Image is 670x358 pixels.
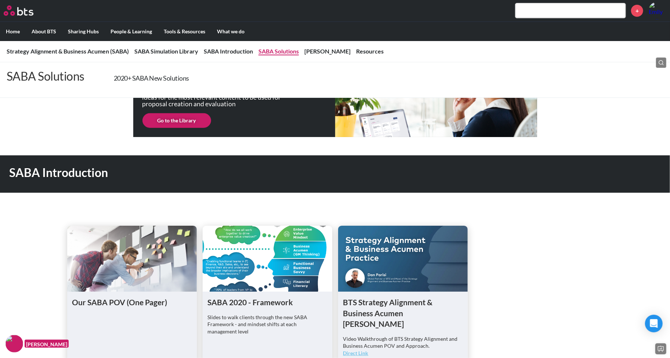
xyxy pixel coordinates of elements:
[649,2,666,19] img: Emily Crowe
[208,297,327,307] h1: SABA 2020 - Framework
[343,335,463,357] p: Video Walkthrough of BTS Strategy Alignment and Business Acumen POV and Approach.
[204,48,253,55] a: SABA Introduction
[645,315,663,332] div: Open Intercom Messenger
[343,350,369,356] a: Direct Link
[208,314,327,335] p: Slides to walk clients through the new SABA Framework - and mindset shifts at each management level
[7,48,129,55] a: Strategy Alignment & Business Acumen (SABA)
[4,5,33,16] img: BTS Logo
[142,113,211,128] a: Go to the Library
[114,74,189,82] a: 2020+ SABA New Solutions
[649,2,666,19] a: Profile
[26,22,62,41] label: About BTS
[211,22,250,41] label: What we do
[134,48,198,55] a: SABA Simulation Library
[25,340,69,348] figcaption: [PERSON_NAME]
[105,22,158,41] label: People & Learning
[9,165,465,181] h1: SABA Introduction
[7,69,84,84] p: SABA Solutions
[72,297,192,307] h1: Our SABA POV (One Pager)
[258,48,299,55] a: SABA Solutions
[631,5,643,17] a: +
[62,22,105,41] label: Sharing Hubs
[142,88,297,107] p: A curated library of SABA simulations that provides ideas for the most relevant content to be use...
[6,335,23,353] img: F
[356,48,384,55] a: Resources
[158,22,211,41] label: Tools & Resources
[304,48,351,55] a: [PERSON_NAME]
[343,297,463,329] h1: BTS Strategy Alignment & Business Acumen [PERSON_NAME]
[4,5,47,16] a: Go home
